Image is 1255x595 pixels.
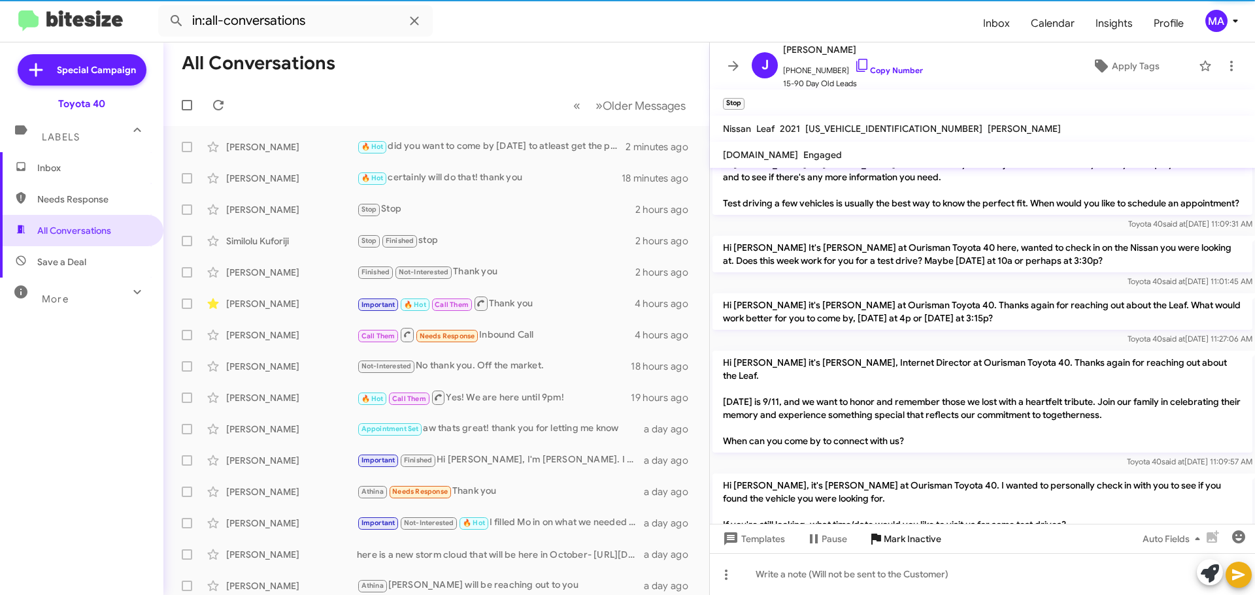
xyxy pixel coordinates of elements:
[635,329,699,342] div: 4 hours ago
[361,174,384,182] span: 🔥 Hot
[603,99,686,113] span: Older Messages
[783,77,923,90] span: 15-90 Day Old Leads
[357,389,631,406] div: Yes! We are here until 9pm!
[386,236,414,245] span: Finished
[1127,457,1252,466] span: Toyota 40 [DATE] 11:09:57 AM
[783,42,923,57] span: [PERSON_NAME]
[226,423,357,436] div: [PERSON_NAME]
[420,332,475,340] span: Needs Response
[1143,5,1194,42] span: Profile
[357,578,644,593] div: [PERSON_NAME] will be reaching out to you
[226,454,357,467] div: [PERSON_NAME]
[361,581,384,590] span: Athina
[357,170,622,185] div: certainly will do that! thank you
[1058,54,1192,78] button: Apply Tags
[1143,527,1205,551] span: Auto Fields
[37,193,148,206] span: Needs Response
[357,295,635,312] div: Thank you
[756,123,775,135] span: Leaf
[361,394,384,403] span: 🔥 Hot
[361,487,384,496] span: Athina
[361,362,412,370] span: Not-Interested
[631,360,699,373] div: 18 hours ago
[392,394,426,403] span: Call Them
[1162,334,1185,344] span: said at
[361,205,377,214] span: Stop
[357,202,635,217] div: Stop
[712,351,1252,453] p: Hi [PERSON_NAME] it's [PERSON_NAME], Internet Director at Ourisman Toyota 40. Thanks again for re...
[1162,457,1184,466] span: said at
[635,266,699,279] div: 2 hours ago
[884,527,941,551] span: Mark Inactive
[361,300,395,309] span: Important
[631,391,699,404] div: 19 hours ago
[595,97,603,114] span: »
[1205,10,1228,32] div: MA
[761,55,769,76] span: J
[226,329,357,342] div: [PERSON_NAME]
[1128,276,1252,286] span: Toyota 40 [DATE] 11:01:45 AM
[399,268,449,276] span: Not-Interested
[42,293,69,305] span: More
[226,266,357,279] div: [PERSON_NAME]
[404,519,454,527] span: Not-Interested
[573,97,580,114] span: «
[158,5,433,37] input: Search
[357,327,635,343] div: Inbound Call
[1194,10,1241,32] button: MA
[57,63,136,76] span: Special Campaign
[361,519,395,527] span: Important
[37,224,111,237] span: All Conversations
[723,149,798,161] span: [DOMAIN_NAME]
[622,172,699,185] div: 18 minutes ago
[783,57,923,77] span: [PHONE_NUMBER]
[803,149,842,161] span: Engaged
[644,579,699,592] div: a day ago
[780,123,800,135] span: 2021
[858,527,952,551] button: Mark Inactive
[626,140,699,153] div: 2 minutes ago
[357,548,644,561] div: here is a new storm cloud that will be here in October- [URL][DOMAIN_NAME]
[805,123,982,135] span: [US_VEHICLE_IDENTIFICATION_NUMBER]
[795,527,858,551] button: Pause
[226,234,357,248] div: Similolu Kuforiji
[644,548,699,561] div: a day ago
[712,152,1252,215] p: Hi [PERSON_NAME] it's [PERSON_NAME] at Ourisman Toyota 40. I just wanted to thank you for your in...
[392,487,448,496] span: Needs Response
[1128,334,1252,344] span: Toyota 40 [DATE] 11:27:06 AM
[973,5,1020,42] a: Inbox
[712,474,1252,536] p: Hi [PERSON_NAME], it's [PERSON_NAME] at Ourisman Toyota 40. I wanted to personally check in with ...
[182,53,335,74] h1: All Conversations
[357,484,644,499] div: Thank you
[226,517,357,530] div: [PERSON_NAME]
[226,360,357,373] div: [PERSON_NAME]
[712,293,1252,330] p: Hi [PERSON_NAME] it's [PERSON_NAME] at Ourisman Toyota 40. Thanks again for reaching out about th...
[635,297,699,310] div: 4 hours ago
[37,161,148,174] span: Inbox
[1163,219,1186,229] span: said at
[588,92,694,119] button: Next
[644,423,699,436] div: a day ago
[226,203,357,216] div: [PERSON_NAME]
[404,456,433,464] span: Finished
[1132,527,1216,551] button: Auto Fields
[566,92,694,119] nav: Page navigation example
[723,98,745,110] small: Stop
[226,140,357,153] div: [PERSON_NAME]
[635,203,699,216] div: 2 hours ago
[226,297,357,310] div: [PERSON_NAME]
[361,142,384,151] span: 🔥 Hot
[565,92,588,119] button: Previous
[1020,5,1085,42] span: Calendar
[357,139,626,154] div: did you want to come by [DATE] to atleast get the process started and see some options?
[357,359,631,374] div: No thank you. Off the market.
[226,579,357,592] div: [PERSON_NAME]
[357,453,644,468] div: Hi [PERSON_NAME], I'm [PERSON_NAME]. I can't take calls right now. Please resend the itemized out...
[357,421,644,436] div: aw thats great! thank you for letting me know
[720,527,785,551] span: Templates
[361,425,419,433] span: Appointment Set
[226,485,357,498] div: [PERSON_NAME]
[357,265,635,280] div: Thank you
[635,234,699,248] div: 2 hours ago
